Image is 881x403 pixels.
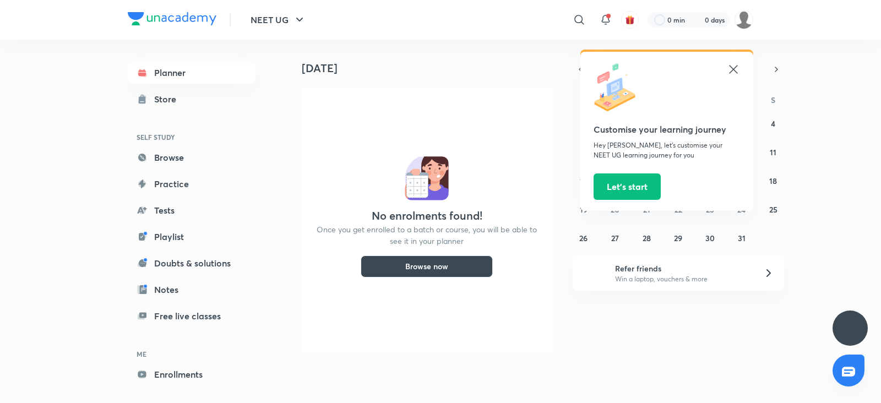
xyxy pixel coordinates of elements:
[128,88,255,110] a: Store
[764,200,782,218] button: October 25, 2025
[128,62,255,84] a: Planner
[128,279,255,301] a: Notes
[670,229,687,247] button: October 29, 2025
[606,229,624,247] button: October 27, 2025
[128,345,255,363] h6: ME
[611,233,619,243] abbr: October 27, 2025
[769,204,777,215] abbr: October 25, 2025
[405,156,449,200] img: No events
[594,63,643,112] img: icon
[638,229,656,247] button: October 28, 2025
[575,200,592,218] button: October 19, 2025
[128,12,216,28] a: Company Logo
[738,233,746,243] abbr: October 31, 2025
[643,204,650,215] abbr: October 21, 2025
[128,305,255,327] a: Free live classes
[128,146,255,168] a: Browse
[675,204,682,215] abbr: October 22, 2025
[764,172,782,189] button: October 18, 2025
[764,115,782,132] button: October 4, 2025
[581,262,603,284] img: referral
[575,143,592,161] button: October 5, 2025
[302,62,561,75] h4: [DATE]
[315,224,539,247] p: Once you get enrolled to a batch or course, you will be able to see it in your planner
[771,95,775,105] abbr: Saturday
[615,274,751,284] p: Win a laptop, vouchers & more
[735,10,753,29] img: Aarati parsewar
[128,199,255,221] a: Tests
[625,15,635,25] img: avatar
[594,173,661,200] button: Let’s start
[128,226,255,248] a: Playlist
[643,233,651,243] abbr: October 28, 2025
[244,9,313,31] button: NEET UG
[594,140,740,160] p: Hey [PERSON_NAME], let’s customise your NEET UG learning journey for you
[128,363,255,385] a: Enrollments
[769,176,777,186] abbr: October 18, 2025
[579,233,588,243] abbr: October 26, 2025
[128,173,255,195] a: Practice
[372,209,482,222] h4: No enrolments found!
[575,172,592,189] button: October 12, 2025
[361,255,493,277] button: Browse now
[128,252,255,274] a: Doubts & solutions
[621,11,639,29] button: avatar
[615,263,751,274] h6: Refer friends
[764,143,782,161] button: October 11, 2025
[701,229,719,247] button: October 30, 2025
[733,229,751,247] button: October 31, 2025
[737,204,746,215] abbr: October 24, 2025
[844,322,857,335] img: ttu
[580,204,588,215] abbr: October 19, 2025
[128,128,255,146] h6: SELF STUDY
[128,12,216,25] img: Company Logo
[611,204,619,215] abbr: October 20, 2025
[706,204,714,215] abbr: October 23, 2025
[154,92,183,106] div: Store
[705,233,715,243] abbr: October 30, 2025
[575,229,592,247] button: October 26, 2025
[674,233,682,243] abbr: October 29, 2025
[692,14,703,25] img: streak
[770,147,776,157] abbr: October 11, 2025
[594,123,740,136] h5: Customise your learning journey
[771,118,775,129] abbr: October 4, 2025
